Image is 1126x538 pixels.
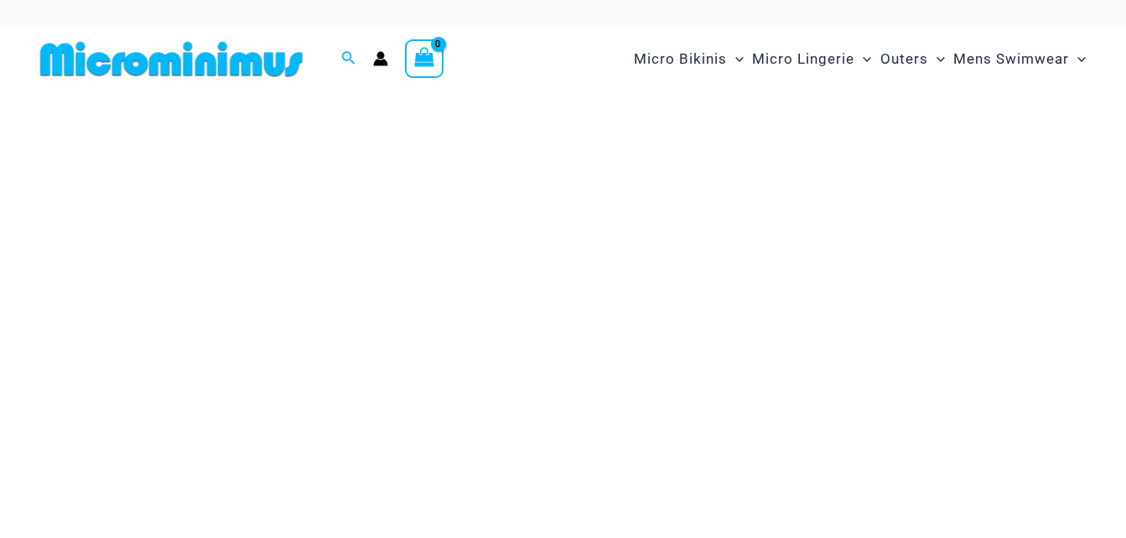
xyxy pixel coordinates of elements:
[373,51,388,66] a: Account icon link
[727,38,744,80] span: Menu Toggle
[880,38,928,80] span: Outers
[34,40,309,78] img: MM SHOP LOGO FLAT
[634,38,727,80] span: Micro Bikinis
[748,34,875,85] a: Micro LingerieMenu ToggleMenu Toggle
[876,34,949,85] a: OutersMenu ToggleMenu Toggle
[630,34,748,85] a: Micro BikinisMenu ToggleMenu Toggle
[928,38,945,80] span: Menu Toggle
[953,38,1069,80] span: Mens Swimwear
[752,38,854,80] span: Micro Lingerie
[854,38,871,80] span: Menu Toggle
[1069,38,1086,80] span: Menu Toggle
[949,34,1090,85] a: Mens SwimwearMenu ToggleMenu Toggle
[341,49,356,70] a: Search icon link
[405,39,444,78] a: View Shopping Cart, empty
[627,31,1092,87] nav: Site Navigation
